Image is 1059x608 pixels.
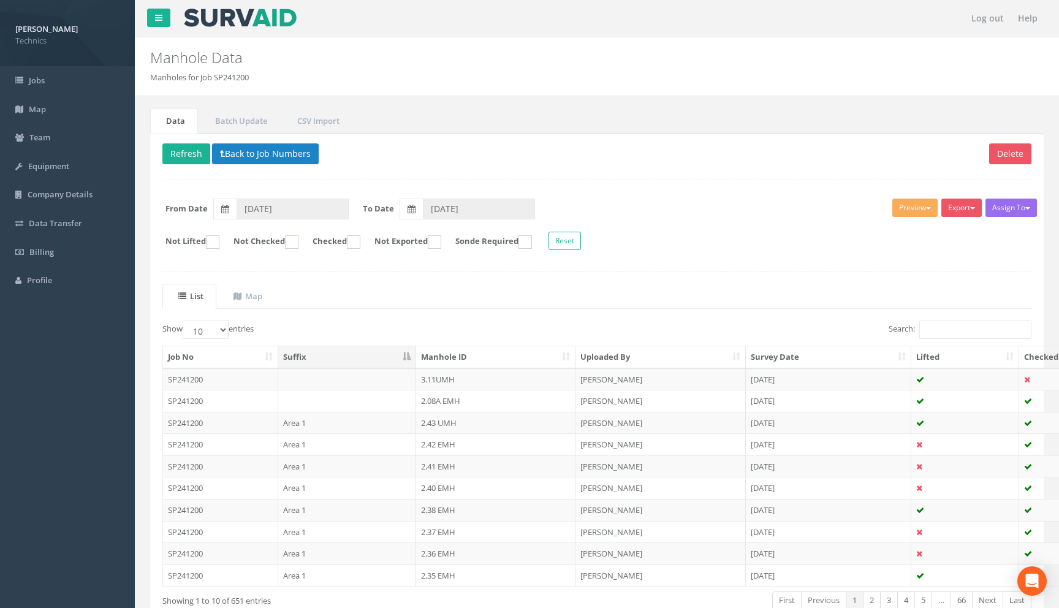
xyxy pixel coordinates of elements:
[416,564,576,587] td: 2.35 EMH
[29,218,82,229] span: Data Transfer
[278,542,416,564] td: Area 1
[162,590,514,607] div: Showing 1 to 10 of 651 entries
[278,412,416,434] td: Area 1
[575,433,746,455] td: [PERSON_NAME]
[212,143,319,164] button: Back to Job Numbers
[163,412,278,434] td: SP241200
[29,132,50,143] span: Team
[300,235,360,249] label: Checked
[416,368,576,390] td: 3.11UMH
[233,291,262,302] uib-tab-heading: Map
[416,412,576,434] td: 2.43 UMH
[416,390,576,412] td: 2.08A EMH
[416,346,576,368] th: Manhole ID: activate to sort column ascending
[575,346,746,368] th: Uploaded By: activate to sort column ascending
[746,368,911,390] td: [DATE]
[575,368,746,390] td: [PERSON_NAME]
[163,477,278,499] td: SP241200
[746,477,911,499] td: [DATE]
[29,246,54,257] span: Billing
[575,542,746,564] td: [PERSON_NAME]
[278,477,416,499] td: Area 1
[163,564,278,587] td: SP241200
[150,72,249,83] li: Manholes for Job SP241200
[746,521,911,543] td: [DATE]
[218,284,275,309] a: Map
[416,455,576,477] td: 2.41 EMH
[746,346,911,368] th: Survey Date: activate to sort column ascending
[163,499,278,521] td: SP241200
[163,433,278,455] td: SP241200
[416,499,576,521] td: 2.38 EMH
[162,284,216,309] a: List
[892,199,938,217] button: Preview
[15,35,120,47] span: Technics
[416,477,576,499] td: 2.40 EMH
[221,235,298,249] label: Not Checked
[746,433,911,455] td: [DATE]
[278,521,416,543] td: Area 1
[163,346,278,368] th: Job No: activate to sort column ascending
[15,20,120,46] a: [PERSON_NAME] Technics
[178,291,203,302] uib-tab-heading: List
[416,521,576,543] td: 2.37 EMH
[15,23,78,34] strong: [PERSON_NAME]
[199,108,280,134] a: Batch Update
[575,564,746,587] td: [PERSON_NAME]
[278,433,416,455] td: Area 1
[163,455,278,477] td: SP241200
[919,321,1031,339] input: Search:
[746,412,911,434] td: [DATE]
[163,368,278,390] td: SP241200
[237,199,349,219] input: From Date
[362,235,441,249] label: Not Exported
[575,412,746,434] td: [PERSON_NAME]
[29,104,46,115] span: Map
[575,455,746,477] td: [PERSON_NAME]
[548,231,581,249] button: Reset
[889,321,1031,339] label: Search:
[911,346,1020,368] th: Lifted: activate to sort column ascending
[746,542,911,564] td: [DATE]
[746,455,911,477] td: [DATE]
[746,499,911,521] td: [DATE]
[416,433,576,455] td: 2.42 EMH
[985,199,1037,217] button: Assign To
[162,321,254,339] label: Show entries
[278,564,416,587] td: Area 1
[575,521,746,543] td: [PERSON_NAME]
[423,199,535,219] input: To Date
[278,455,416,477] td: Area 1
[941,199,982,217] button: Export
[162,143,210,164] button: Refresh
[28,189,93,200] span: Company Details
[183,321,229,339] select: Showentries
[989,143,1031,164] button: Delete
[443,235,532,249] label: Sonde Required
[575,499,746,521] td: [PERSON_NAME]
[163,542,278,564] td: SP241200
[150,50,892,66] h2: Manhole Data
[575,390,746,412] td: [PERSON_NAME]
[163,521,278,543] td: SP241200
[278,499,416,521] td: Area 1
[746,564,911,587] td: [DATE]
[1017,566,1047,596] div: Open Intercom Messenger
[163,390,278,412] td: SP241200
[575,477,746,499] td: [PERSON_NAME]
[153,235,219,249] label: Not Lifted
[278,346,416,368] th: Suffix: activate to sort column descending
[165,202,208,214] label: From Date
[746,390,911,412] td: [DATE]
[281,108,352,134] a: CSV Import
[27,275,52,286] span: Profile
[363,202,394,214] label: To Date
[416,542,576,564] td: 2.36 EMH
[150,108,198,134] a: Data
[29,75,45,86] span: Jobs
[28,161,69,172] span: Equipment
